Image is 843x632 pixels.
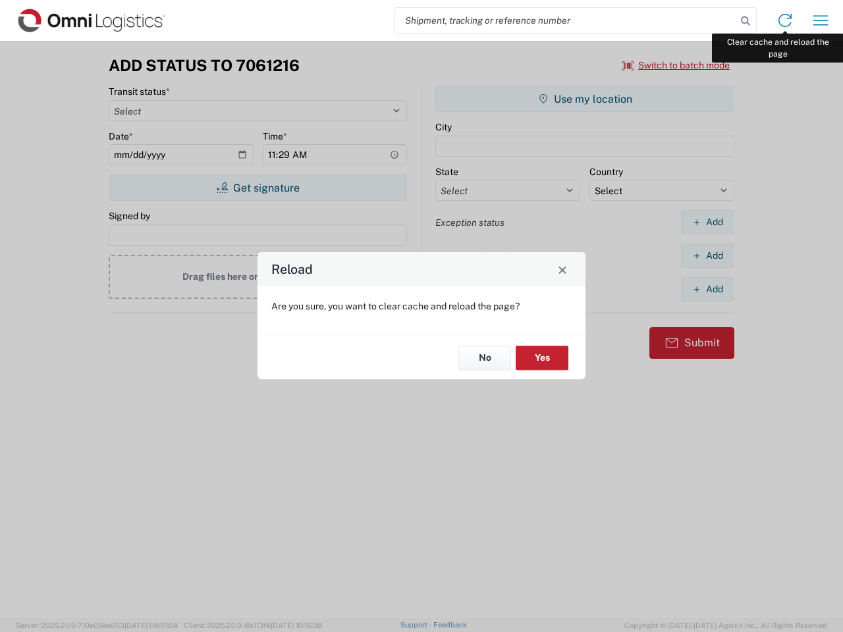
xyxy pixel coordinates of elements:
button: Yes [516,346,568,370]
p: Are you sure, you want to clear cache and reload the page? [271,300,572,312]
input: Shipment, tracking or reference number [395,8,736,33]
h4: Reload [271,260,313,279]
button: No [458,346,511,370]
button: Close [553,260,572,278]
